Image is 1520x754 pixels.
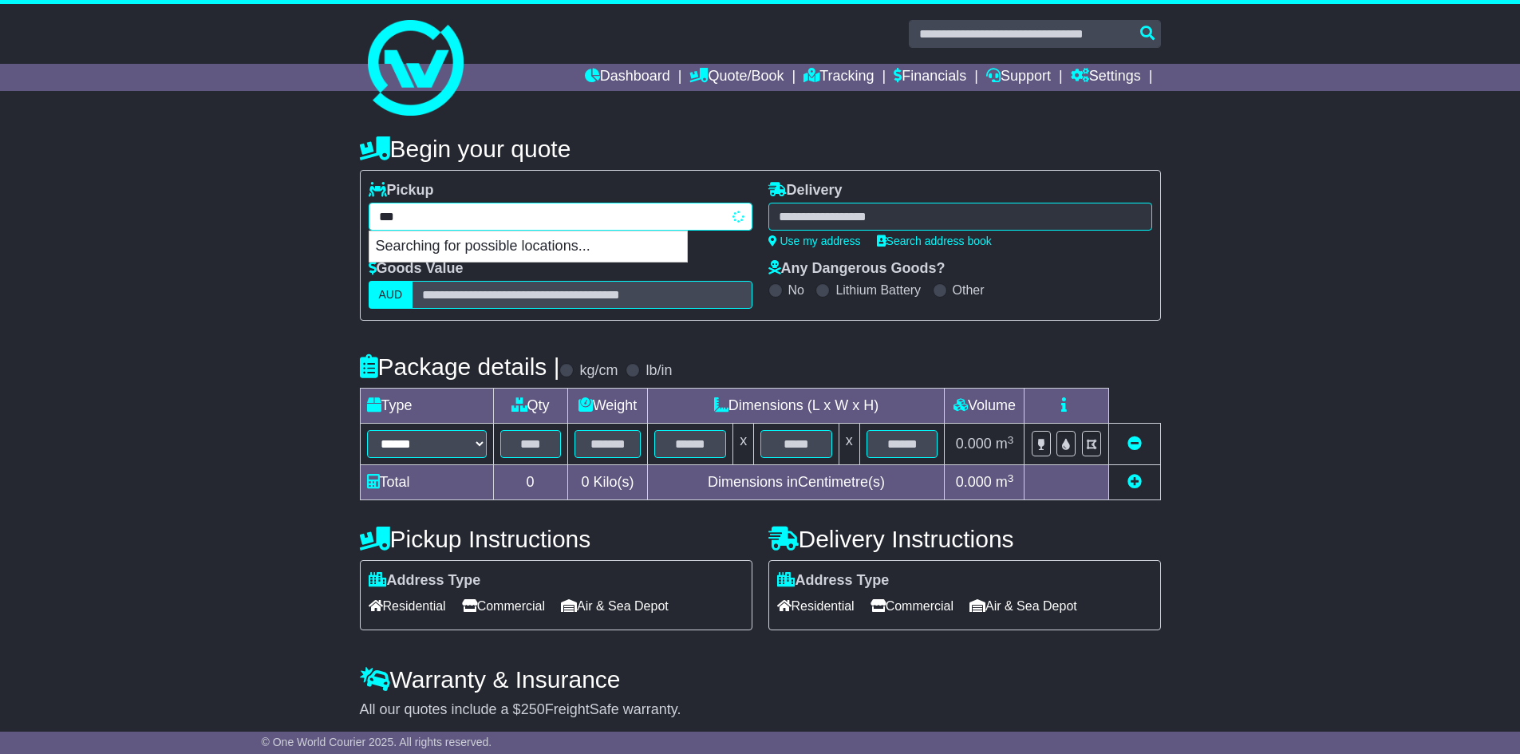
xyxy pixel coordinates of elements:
[1127,436,1142,452] a: Remove this item
[956,436,992,452] span: 0.000
[360,353,560,380] h4: Package details |
[1008,434,1014,446] sup: 3
[1008,472,1014,484] sup: 3
[369,281,413,309] label: AUD
[360,526,752,552] h4: Pickup Instructions
[462,594,545,618] span: Commercial
[493,389,567,424] td: Qty
[839,424,859,465] td: x
[369,572,481,590] label: Address Type
[768,260,946,278] label: Any Dangerous Goods?
[1127,474,1142,490] a: Add new item
[579,362,618,380] label: kg/cm
[561,594,669,618] span: Air & Sea Depot
[567,465,648,500] td: Kilo(s)
[581,474,589,490] span: 0
[360,666,1161,693] h4: Warranty & Insurance
[768,235,861,247] a: Use my address
[521,701,545,717] span: 250
[689,64,784,91] a: Quote/Book
[493,465,567,500] td: 0
[777,594,855,618] span: Residential
[871,594,953,618] span: Commercial
[262,736,492,748] span: © One World Courier 2025. All rights reserved.
[646,362,672,380] label: lb/in
[369,260,464,278] label: Goods Value
[369,203,752,231] typeahead: Please provide city
[835,282,921,298] label: Lithium Battery
[996,436,1014,452] span: m
[969,594,1077,618] span: Air & Sea Depot
[648,465,945,500] td: Dimensions in Centimetre(s)
[369,594,446,618] span: Residential
[956,474,992,490] span: 0.000
[369,231,687,262] p: Searching for possible locations...
[768,182,843,199] label: Delivery
[894,64,966,91] a: Financials
[768,526,1161,552] h4: Delivery Instructions
[585,64,670,91] a: Dashboard
[777,572,890,590] label: Address Type
[360,136,1161,162] h4: Begin your quote
[648,389,945,424] td: Dimensions (L x W x H)
[877,235,992,247] a: Search address book
[733,424,754,465] td: x
[360,465,493,500] td: Total
[369,182,434,199] label: Pickup
[953,282,985,298] label: Other
[803,64,874,91] a: Tracking
[360,389,493,424] td: Type
[567,389,648,424] td: Weight
[986,64,1051,91] a: Support
[1071,64,1141,91] a: Settings
[360,701,1161,719] div: All our quotes include a $ FreightSafe warranty.
[788,282,804,298] label: No
[945,389,1025,424] td: Volume
[996,474,1014,490] span: m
